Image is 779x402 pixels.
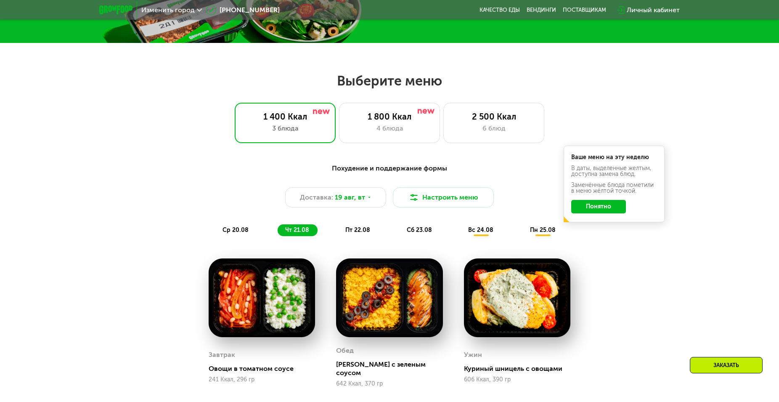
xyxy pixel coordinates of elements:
div: Ваше меню на эту неделю [571,154,657,160]
span: Доставка: [300,192,333,202]
div: Заменённые блюда пометили в меню жёлтой точкой. [571,182,657,194]
a: [PHONE_NUMBER] [206,5,280,15]
div: 6 блюд [452,123,535,133]
div: 1 800 Ккал [348,112,431,122]
div: Заказать [690,357,763,373]
div: поставщикам [563,7,606,13]
div: 3 блюда [244,123,327,133]
div: [PERSON_NAME] с зеленым соусом [336,360,449,377]
span: пт 22.08 [345,226,370,234]
div: Личный кабинет [627,5,680,15]
div: Похудение и поддержание формы [140,163,639,174]
button: Настроить меню [393,187,494,208]
div: 4 блюда [348,123,431,133]
div: Ужин [464,349,482,361]
span: чт 21.08 [285,226,309,234]
div: 241 Ккал, 296 гр [209,376,315,383]
a: Качество еды [480,7,520,13]
span: пн 25.08 [530,226,556,234]
h2: Выберите меню [27,72,752,89]
button: Понятно [571,200,626,213]
span: 19 авг, вт [335,192,365,202]
span: Изменить город [141,7,195,13]
div: 2 500 Ккал [452,112,535,122]
span: вс 24.08 [468,226,493,234]
span: сб 23.08 [407,226,432,234]
div: 642 Ккал, 370 гр [336,381,442,387]
div: 1 400 Ккал [244,112,327,122]
div: Овощи в томатном соусе [209,365,322,373]
div: Завтрак [209,349,235,361]
div: Куриный шницель с овощами [464,365,577,373]
div: Обед [336,344,354,357]
a: Вендинги [527,7,556,13]
div: В даты, выделенные желтым, доступна замена блюд. [571,165,657,177]
div: 606 Ккал, 390 гр [464,376,570,383]
span: ср 20.08 [223,226,249,234]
